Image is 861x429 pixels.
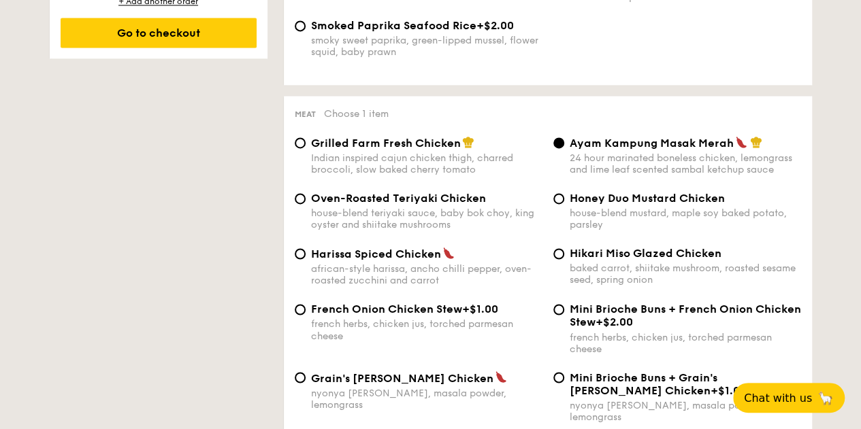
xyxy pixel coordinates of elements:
[295,20,306,31] input: Smoked Paprika Seafood Rice+$2.00smoky sweet paprika, green-lipped mussel, flower squid, baby prawn
[311,137,461,150] span: Grilled Farm Fresh Chicken
[311,371,493,384] span: Grain's [PERSON_NAME] Chicken
[462,303,498,315] span: +$1.00
[311,318,542,341] div: french herbs, chicken jus, torched parmesan cheese
[570,192,725,205] span: Honey Duo Mustard Chicken
[750,136,762,148] img: icon-chef-hat.a58ddaea.svg
[311,247,441,260] span: Harissa Spiced Chicken
[733,383,845,413] button: Chat with us🦙
[553,137,564,148] input: Ayam Kampung Masak Merah24 hour marinated boneless chicken, lemongrass and lime leaf scented samb...
[295,193,306,204] input: Oven-Roasted Teriyaki Chickenhouse-blend teriyaki sauce, baby bok choy, king oyster and shiitake ...
[462,136,474,148] img: icon-chef-hat.a58ddaea.svg
[553,372,564,383] input: Mini Brioche Buns + Grain's [PERSON_NAME] Chicken+$1.00nyonya [PERSON_NAME], masala powder, lemon...
[570,152,801,175] div: 24 hour marinated boneless chicken, lemongrass and lime leaf scented sambal ketchup sauce
[311,387,542,410] div: nyonya [PERSON_NAME], masala powder, lemongrass
[295,109,316,119] span: Meat
[570,207,801,230] div: house-blend mustard, maple soy baked potato, parsley
[570,262,801,286] div: baked carrot, shiitake mushroom, roasted sesame seed, spring onion
[596,315,633,328] span: +$2.00
[735,136,747,148] img: icon-spicy.37a8142b.svg
[553,193,564,204] input: Honey Duo Mustard Chickenhouse-blend mustard, maple soy baked potato, parsley
[295,372,306,383] input: Grain's [PERSON_NAME] Chickennyonya [PERSON_NAME], masala powder, lemongrass
[744,392,812,405] span: Chat with us
[476,19,514,32] span: +$2.00
[311,303,462,315] span: French Onion Chicken Stew
[295,137,306,148] input: Grilled Farm Fresh ChickenIndian inspired cajun chicken thigh, charred broccoli, slow baked cherr...
[311,152,542,175] div: Indian inspired cajun chicken thigh, charred broccoli, slow baked cherry tomato
[570,399,801,422] div: nyonya [PERSON_NAME], masala powder, lemongrass
[61,18,257,48] div: Go to checkout
[311,263,542,286] div: african-style harissa, ancho chilli pepper, oven-roasted zucchini and carrot
[442,247,455,259] img: icon-spicy.37a8142b.svg
[311,19,476,32] span: Smoked Paprika Seafood Rice
[311,207,542,230] div: house-blend teriyaki sauce, baby bok choy, king oyster and shiitake mushrooms
[817,390,834,406] span: 🦙
[553,248,564,259] input: Hikari Miso Glazed Chickenbaked carrot, shiitake mushroom, roasted sesame seed, spring onion
[295,304,306,315] input: French Onion Chicken Stew+$1.00french herbs, chicken jus, torched parmesan cheese
[295,248,306,259] input: Harissa Spiced Chickenafrican-style harissa, ancho chilli pepper, oven-roasted zucchini and carrot
[495,371,507,383] img: icon-spicy.37a8142b.svg
[570,331,801,354] div: french herbs, chicken jus, torched parmesan cheese
[570,247,721,260] span: Hikari Miso Glazed Chicken
[324,108,389,120] span: Choose 1 item
[711,383,747,396] span: +$1.00
[311,192,486,205] span: Oven-Roasted Teriyaki Chicken
[570,137,734,150] span: Ayam Kampung Masak Merah
[570,303,801,328] span: Mini Brioche Buns + French Onion Chicken Stew
[553,304,564,315] input: Mini Brioche Buns + French Onion Chicken Stew+$2.00french herbs, chicken jus, torched parmesan ch...
[570,371,717,396] span: Mini Brioche Buns + Grain's [PERSON_NAME] Chicken
[311,35,542,58] div: smoky sweet paprika, green-lipped mussel, flower squid, baby prawn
